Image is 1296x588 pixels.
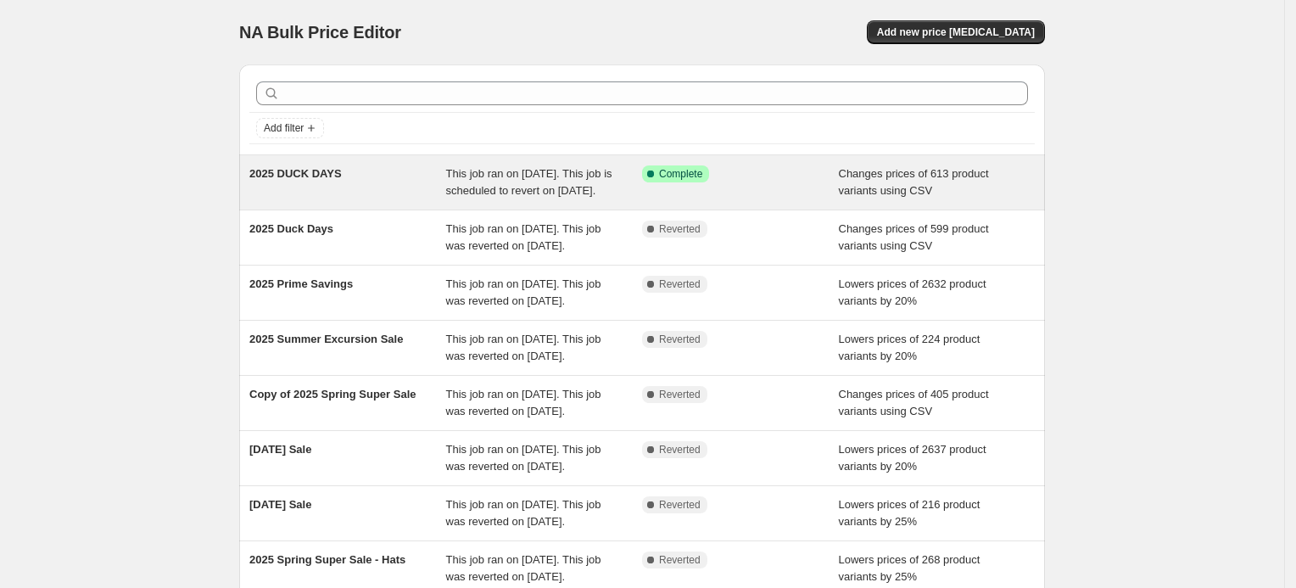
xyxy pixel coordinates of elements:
[249,553,405,566] span: 2025 Spring Super Sale - Hats
[446,388,601,417] span: This job ran on [DATE]. This job was reverted on [DATE].
[446,277,601,307] span: This job ran on [DATE]. This job was reverted on [DATE].
[239,23,401,42] span: NA Bulk Price Editor
[659,333,701,346] span: Reverted
[839,388,989,417] span: Changes prices of 405 product variants using CSV
[659,222,701,236] span: Reverted
[867,20,1045,44] button: Add new price [MEDICAL_DATA]
[839,222,989,252] span: Changes prices of 599 product variants using CSV
[249,443,311,456] span: [DATE] Sale
[446,443,601,473] span: This job ran on [DATE]. This job was reverted on [DATE].
[249,277,353,290] span: 2025 Prime Savings
[446,553,601,583] span: This job ran on [DATE]. This job was reverted on [DATE].
[249,498,311,511] span: [DATE] Sale
[446,222,601,252] span: This job ran on [DATE]. This job was reverted on [DATE].
[659,167,702,181] span: Complete
[839,553,980,583] span: Lowers prices of 268 product variants by 25%
[839,498,980,528] span: Lowers prices of 216 product variants by 25%
[264,121,304,135] span: Add filter
[256,118,324,138] button: Add filter
[249,222,333,235] span: 2025 Duck Days
[659,498,701,512] span: Reverted
[659,388,701,401] span: Reverted
[249,333,403,345] span: 2025 Summer Excursion Sale
[659,277,701,291] span: Reverted
[839,277,986,307] span: Lowers prices of 2632 product variants by 20%
[839,443,986,473] span: Lowers prices of 2637 product variants by 20%
[839,167,989,197] span: Changes prices of 613 product variants using CSV
[839,333,980,362] span: Lowers prices of 224 product variants by 20%
[659,553,701,567] span: Reverted
[877,25,1035,39] span: Add new price [MEDICAL_DATA]
[659,443,701,456] span: Reverted
[446,333,601,362] span: This job ran on [DATE]. This job was reverted on [DATE].
[446,167,612,197] span: This job ran on [DATE]. This job is scheduled to revert on [DATE].
[249,167,342,180] span: 2025 DUCK DAYS
[249,388,416,400] span: Copy of 2025 Spring Super Sale
[446,498,601,528] span: This job ran on [DATE]. This job was reverted on [DATE].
